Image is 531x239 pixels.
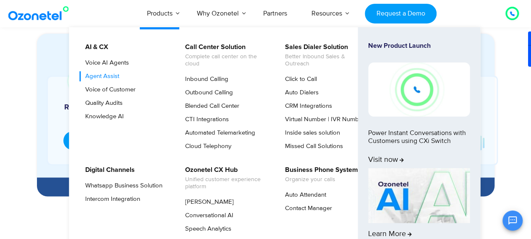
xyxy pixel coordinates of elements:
[185,176,268,190] span: Unified customer experience platform
[80,181,164,191] a: Whatsapp Business Solution
[180,210,235,221] a: Conversational AI
[180,88,234,98] a: Outbound Calling
[368,42,470,165] a: New Product LaunchPower Instant Conversations with Customers using CXi SwitchVisit now
[280,42,369,69] a: Sales Dialer SolutionBetter Inbound Sales & Outreach
[185,53,268,68] span: Complete call center on the cloud
[368,156,404,165] span: Visit now
[80,42,110,52] a: AI & CX
[280,88,320,98] a: Auto Dialers
[180,141,233,151] a: Cloud Telephony
[80,85,137,95] a: Voice of Customer
[80,58,130,68] a: Voice AI Agents
[280,74,318,84] a: Click to Call
[368,62,470,116] img: New-Project-17.png
[80,71,120,81] a: Agent Assist
[180,101,241,111] a: Blended Call Center
[45,46,503,61] div: Experience Our Voice AI Agents in Action
[180,114,230,125] a: CTI Integrations
[41,183,189,190] div: Hire Specialized AI Agents
[180,165,269,192] a: Ozonetel CX HubUnified customer experience platform
[285,176,358,183] span: Organize your calls
[180,224,233,234] a: Speech Analytics
[180,74,230,84] a: Inbound Calling
[280,190,327,200] a: Auto Attendant
[180,197,235,207] a: [PERSON_NAME]
[80,165,136,175] a: Digital Channels
[368,168,470,239] a: Learn More
[52,112,115,118] div: Site Visits
[80,112,125,122] a: Knowledge AI
[180,128,256,138] a: Automated Telemarketing
[80,194,141,204] a: Intercom Integration
[368,168,470,223] img: AI
[280,101,333,111] a: CRM Integrations
[280,203,333,213] a: Contact Manager
[285,53,368,68] span: Better Inbound Sales & Outreach
[502,210,523,231] button: Open chat
[280,165,359,184] a: Business Phone SystemOrganize your calls
[52,104,115,111] h5: Real Estate
[180,42,269,69] a: Call Center SolutionComplete call center on the cloud
[368,230,412,239] span: Learn More
[80,98,124,108] a: Quality Audits
[280,114,366,125] a: Virtual Number | IVR Number
[280,141,344,151] a: Missed Call Solutions
[280,128,341,138] a: Inside sales solution
[365,4,437,23] a: Request a Demo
